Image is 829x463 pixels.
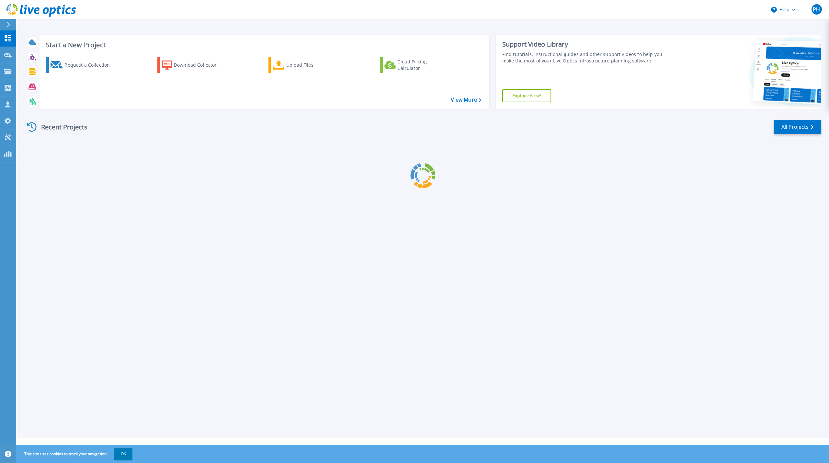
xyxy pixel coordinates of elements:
button: OK [114,448,132,460]
span: This site uses cookies to track your navigation. [18,448,132,460]
div: Recent Projects [25,119,96,135]
a: Upload Files [268,57,341,73]
a: All Projects [774,120,821,134]
a: Request a Collection [46,57,118,73]
div: Cloud Pricing Calculator [397,59,449,72]
div: Find tutorials, instructional guides and other support videos to help you make the most of your L... [502,51,670,64]
a: Cloud Pricing Calculator [380,57,452,73]
div: Upload Files [286,59,338,72]
div: Request a Collection [64,59,116,72]
div: Download Collector [174,59,226,72]
span: PH [813,7,820,12]
a: Explore Now! [502,89,551,102]
a: Download Collector [157,57,230,73]
a: View More [451,97,481,103]
div: Support Video Library [502,40,670,49]
h3: Start a New Project [46,41,481,49]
